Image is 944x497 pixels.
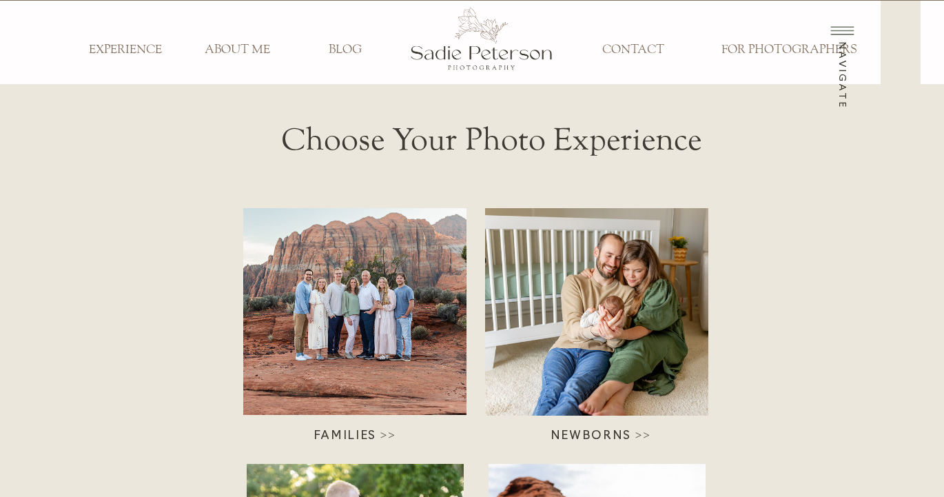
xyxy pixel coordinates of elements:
a: EXPERIENCE [80,43,171,58]
a: CONTACT [588,43,679,58]
a: BLOG [300,43,391,58]
h2: Choose Your Photo Experience [260,123,721,154]
div: navigate [834,41,849,94]
a: Newborns >> [517,427,684,443]
a: FOR PHOTOGRAPHERS [711,43,866,58]
a: ABOUT ME [192,43,283,58]
a: Families >> [271,427,438,443]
